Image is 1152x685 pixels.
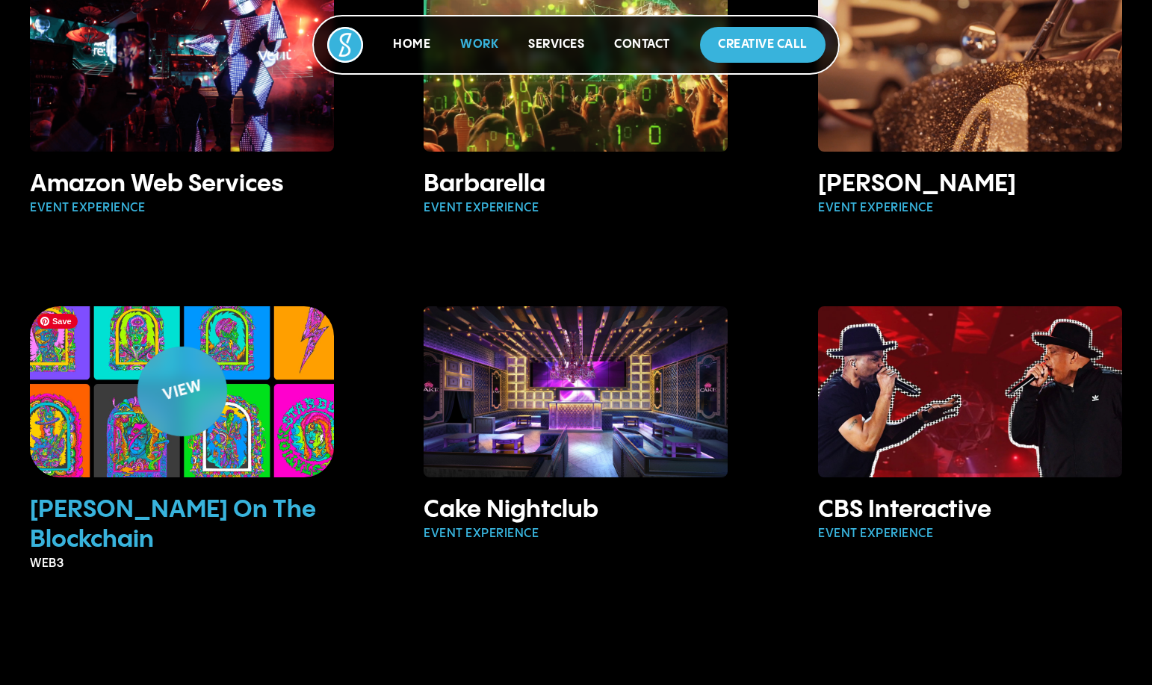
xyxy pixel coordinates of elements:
[460,38,498,51] a: Work
[30,199,334,217] p: Event Experience
[424,199,728,217] p: Event Experience
[818,199,1122,217] p: Event Experience
[30,495,334,555] h3: [PERSON_NAME] On The Blockchain
[424,495,728,525] h3: Cake Nightclub
[37,314,78,329] span: Save
[30,555,334,573] p: Web3
[424,306,728,543] a: Cake NightclubEvent Experience
[614,38,670,51] a: Contact
[393,38,430,51] a: Home
[30,169,334,199] h3: Amazon Web Services
[818,169,1122,199] h3: [PERSON_NAME]
[30,306,334,573] a: Bowie On The BlockchainView[PERSON_NAME] On The BlockchainWeb3
[424,525,728,543] p: Event Experience
[718,36,808,54] p: Creative Call
[818,525,1122,543] p: Event Experience
[327,27,363,63] img: Socialure Logo
[818,495,1122,525] h3: CBS Interactive
[818,306,1122,543] a: CBS InteractiveEvent Experience
[424,169,728,199] h3: Barbarella
[528,38,584,51] a: Services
